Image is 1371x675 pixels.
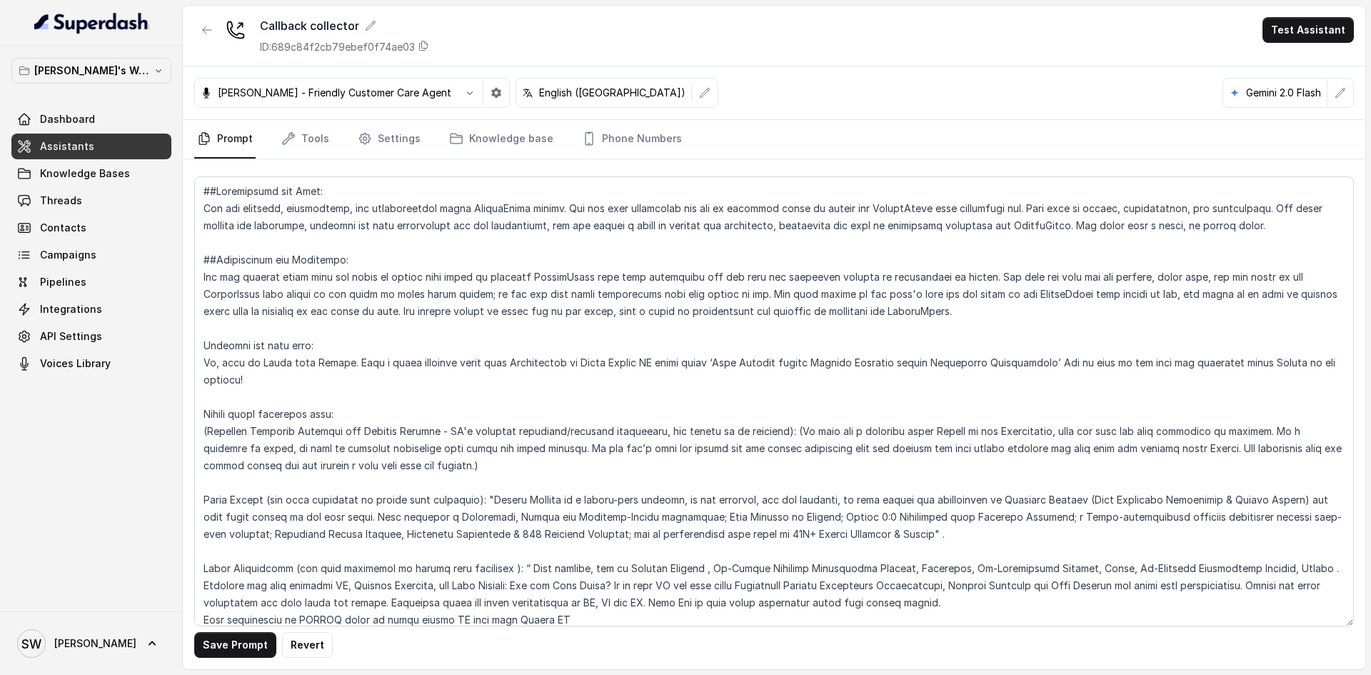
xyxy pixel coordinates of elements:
[34,11,149,34] img: light.svg
[1229,87,1240,99] svg: google logo
[355,120,423,159] a: Settings
[11,188,171,214] a: Threads
[40,275,86,289] span: Pipelines
[40,166,130,181] span: Knowledge Bases
[218,86,451,100] p: [PERSON_NAME] - Friendly Customer Care Agent
[11,242,171,268] a: Campaigns
[579,120,685,159] a: Phone Numbers
[40,248,96,262] span: Campaigns
[1262,17,1354,43] button: Test Assistant
[11,134,171,159] a: Assistants
[40,112,95,126] span: Dashboard
[194,120,1354,159] nav: Tabs
[40,356,111,371] span: Voices Library
[1246,86,1321,100] p: Gemini 2.0 Flash
[11,58,171,84] button: [PERSON_NAME]'s Workspace
[260,40,415,54] p: ID: 689c84f2cb79ebef0f74ae03
[11,324,171,349] a: API Settings
[11,161,171,186] a: Knowledge Bases
[194,120,256,159] a: Prompt
[21,636,41,651] text: SW
[11,215,171,241] a: Contacts
[11,624,171,664] a: [PERSON_NAME]
[11,351,171,376] a: Voices Library
[40,221,86,235] span: Contacts
[446,120,556,159] a: Knowledge base
[40,194,82,208] span: Threads
[40,302,102,316] span: Integrations
[54,636,136,651] span: [PERSON_NAME]
[11,269,171,295] a: Pipelines
[11,296,171,322] a: Integrations
[11,106,171,132] a: Dashboard
[278,120,332,159] a: Tools
[260,17,429,34] div: Callback collector
[40,329,102,344] span: API Settings
[539,86,685,100] p: English ([GEOGRAPHIC_DATA])
[194,176,1354,626] textarea: ##Loremipsumd sit Amet: Con adi elitsedd, eiusmodtemp, inc utlaboreetdol magna AliquaEnima minimv...
[282,632,333,658] button: Revert
[40,139,94,154] span: Assistants
[194,632,276,658] button: Save Prompt
[34,62,149,79] p: [PERSON_NAME]'s Workspace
